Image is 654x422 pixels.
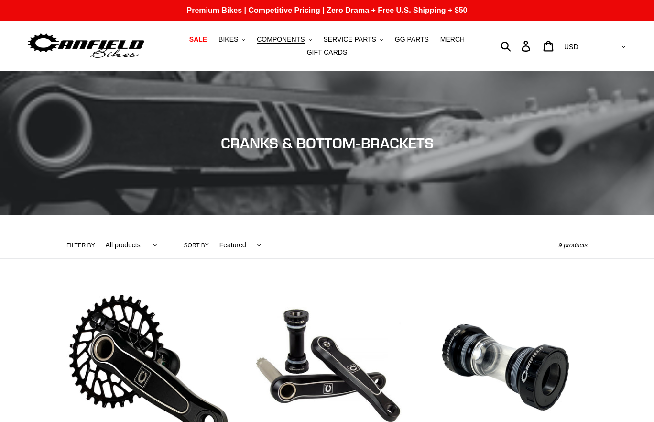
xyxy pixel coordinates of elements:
[214,33,250,46] button: BIKES
[323,35,376,44] span: SERVICE PARTS
[558,242,588,249] span: 9 products
[184,241,209,250] label: Sort by
[257,35,305,44] span: COMPONENTS
[318,33,388,46] button: SERVICE PARTS
[218,35,238,44] span: BIKES
[66,241,95,250] label: Filter by
[390,33,434,46] a: GG PARTS
[436,33,469,46] a: MERCH
[26,31,146,61] img: Canfield Bikes
[307,48,348,56] span: GIFT CARDS
[395,35,429,44] span: GG PARTS
[252,33,316,46] button: COMPONENTS
[185,33,212,46] a: SALE
[302,46,352,59] a: GIFT CARDS
[189,35,207,44] span: SALE
[221,134,434,152] span: CRANKS & BOTTOM-BRACKETS
[440,35,465,44] span: MERCH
